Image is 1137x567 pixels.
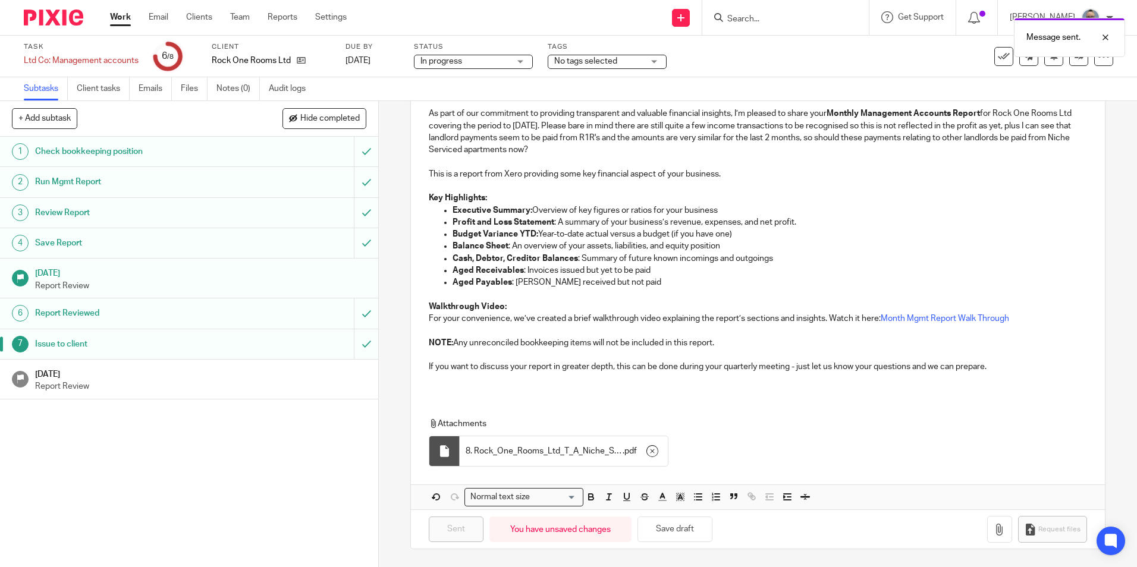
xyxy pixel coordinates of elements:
[429,303,507,311] strong: Walkthrough Video:
[548,42,667,52] label: Tags
[12,336,29,352] div: 7
[24,77,68,100] a: Subtasks
[624,445,637,457] span: pdf
[453,228,1086,240] p: Year-to-date actual versus a budget (if you have one)
[453,278,512,286] strong: Aged Payables
[149,11,168,23] a: Email
[110,11,131,23] a: Work
[269,77,315,100] a: Audit logs
[346,42,399,52] label: Due by
[139,77,172,100] a: Emails
[1081,8,1100,27] img: Website%20Headshot.png
[1018,516,1087,543] button: Request files
[453,276,1086,288] p: : [PERSON_NAME] received but not paid
[35,143,240,160] h1: Check bookkeeping position
[420,57,462,65] span: In progress
[268,11,297,23] a: Reports
[35,366,367,380] h1: [DATE]
[453,242,508,250] strong: Balance Sheet
[429,516,483,542] input: Sent
[12,235,29,251] div: 4
[429,194,487,202] strong: Key Highlights:
[35,380,367,392] p: Report Review
[453,240,1086,252] p: : An overview of your assets, liabilities, and equity position
[186,11,212,23] a: Clients
[453,254,578,263] strong: Cash, Debtor, Creditor Balances
[429,361,1086,373] p: If you want to discuss your report in greater depth, this can be done during your quarterly meeti...
[77,77,130,100] a: Client tasks
[453,216,1086,228] p: : A summary of your business’s revenue, expenses, and net profit.
[554,57,617,65] span: No tags selected
[533,491,576,503] input: Search for option
[35,280,367,292] p: Report Review
[300,114,360,124] span: Hide completed
[637,516,712,542] button: Save draft
[453,264,1086,276] p: : Invoices issued but yet to be paid
[453,218,554,226] strong: Profit and Loss Statement
[181,77,208,100] a: Files
[12,204,29,221] div: 3
[12,143,29,160] div: 1
[460,436,668,466] div: .
[453,206,532,215] strong: Executive Summary:
[429,337,1086,349] p: Any unreconciled bookkeeping items will not be included in this report.
[216,77,260,100] a: Notes (0)
[24,55,139,67] div: Ltd Co: Management accounts
[414,42,533,52] label: Status
[464,488,583,506] div: Search for option
[429,418,1064,430] p: Attachments
[35,204,240,222] h1: Review Report
[453,253,1086,264] p: : Summary of future known incomings and outgoings
[12,108,77,128] button: + Add subtask
[1026,31,1081,43] p: Message sent.
[429,108,1086,156] p: As part of our commitment to providing transparent and valuable financial insights, I’m pleased t...
[230,11,250,23] a: Team
[1038,525,1081,534] span: Request files
[315,11,347,23] a: Settings
[467,491,532,503] span: Normal text size
[429,339,453,347] strong: NOTE:
[162,49,174,63] div: 6
[35,173,240,191] h1: Run Mgmt Report
[453,204,1086,216] p: Overview of key figures or ratios for your business
[35,234,240,252] h1: Save Report
[346,56,370,65] span: [DATE]
[24,10,83,26] img: Pixie
[453,266,524,275] strong: Aged Receivables
[827,109,980,118] strong: Monthly Management Accounts Report
[453,230,538,238] strong: Budget Variance YTD:
[24,42,139,52] label: Task
[12,174,29,191] div: 2
[212,55,291,67] p: Rock One Rooms Ltd
[12,305,29,322] div: 6
[35,304,240,322] h1: Report Reviewed
[466,445,623,457] span: 8. Rock_One_Rooms_Ltd_T_A_Niche_Serviced_Apartments_-_Monthly_Management_Report_-_Standard_-_Aug25
[167,53,174,60] small: /8
[881,314,1009,323] a: Month Mgmt Report Walk Through
[429,168,1086,180] p: This is a report from Xero providing some key financial aspect of your business.
[35,335,240,353] h1: Issue to client
[212,42,331,52] label: Client
[489,516,632,542] div: You have unsaved changes
[429,313,1086,325] p: For your convenience, we’ve created a brief walkthrough video explaining the report’s sections an...
[282,108,366,128] button: Hide completed
[35,264,367,279] h1: [DATE]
